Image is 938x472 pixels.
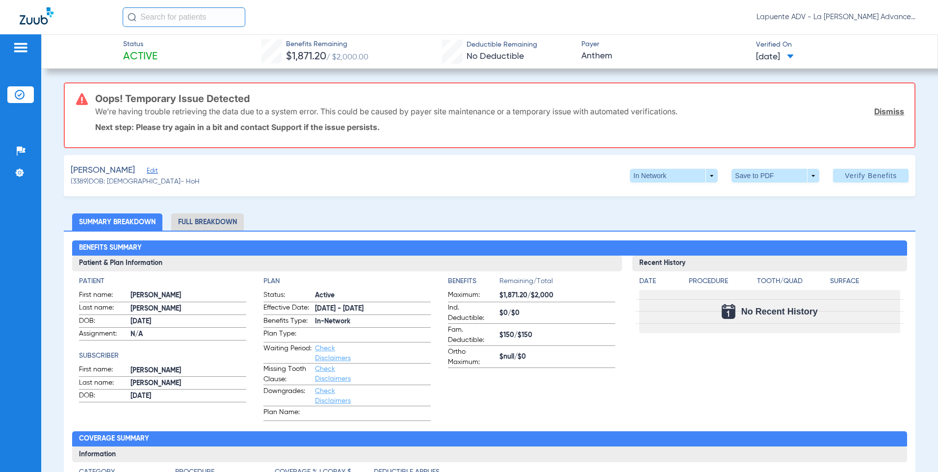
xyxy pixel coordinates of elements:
[263,316,312,328] span: Benefits Type:
[79,329,127,341] span: Assignment:
[448,276,499,287] h4: Benefits
[315,304,431,314] span: [DATE] - [DATE]
[79,351,246,361] h4: Subscriber
[756,40,922,50] span: Verified On
[79,303,127,315] span: Last name:
[130,290,246,301] span: [PERSON_NAME]
[263,329,312,342] span: Plan Type:
[13,42,28,53] img: hamburger-icon
[171,213,244,231] li: Full Breakdown
[263,303,312,315] span: Effective Date:
[123,50,157,64] span: Active
[467,52,524,61] span: No Deductible
[467,40,537,50] span: Deductible Remaining
[130,304,246,314] span: [PERSON_NAME]
[632,256,907,271] h3: Recent History
[874,106,904,116] a: Dismiss
[130,391,246,401] span: [DATE]
[315,290,431,301] span: Active
[263,290,312,302] span: Status:
[756,51,794,63] span: [DATE]
[71,164,135,177] span: [PERSON_NAME]
[630,169,718,183] button: In Network
[79,276,246,287] h4: Patient
[315,366,351,382] a: Check Disclaimers
[263,364,312,385] span: Missing Tooth Clause:
[263,386,312,406] span: Downgrades:
[79,391,127,402] span: DOB:
[448,290,496,302] span: Maximum:
[830,276,900,290] app-breakdown-title: Surface
[448,325,496,345] span: Fam. Deductible:
[639,276,680,287] h4: Date
[20,7,53,25] img: Zuub Logo
[72,431,907,447] h2: Coverage Summary
[286,39,368,50] span: Benefits Remaining
[79,316,127,328] span: DOB:
[71,177,200,187] span: (3389) DOB: [DEMOGRAPHIC_DATA] - HoH
[741,307,818,316] span: No Recent History
[326,53,368,61] span: / $2,000.00
[830,276,900,287] h4: Surface
[128,13,136,22] img: Search Icon
[689,276,754,290] app-breakdown-title: Procedure
[130,329,246,340] span: N/A
[731,169,819,183] button: Save to PDF
[263,343,312,363] span: Waiting Period:
[72,256,622,271] h3: Patient & Plan Information
[130,378,246,389] span: [PERSON_NAME]
[72,213,162,231] li: Summary Breakdown
[123,7,245,27] input: Search for patients
[581,50,748,62] span: Anthem
[448,303,496,323] span: Ind. Deductible:
[499,352,615,362] span: $null/$0
[845,172,897,180] span: Verify Benefits
[499,276,615,290] span: Remaining/Total
[147,167,156,177] span: Edit
[581,39,748,50] span: Payer
[95,94,905,104] h3: Oops! Temporary Issue Detected
[130,316,246,327] span: [DATE]
[315,345,351,362] a: Check Disclaimers
[448,276,499,290] app-breakdown-title: Benefits
[76,93,88,105] img: error-icon
[72,240,907,256] h2: Benefits Summary
[95,106,677,116] p: We’re having trouble retrieving the data due to a system error. This could be caused by payer sit...
[263,407,312,420] span: Plan Name:
[639,276,680,290] app-breakdown-title: Date
[315,316,431,327] span: In-Network
[79,378,127,390] span: Last name:
[757,276,827,290] app-breakdown-title: Tooth/Quad
[499,308,615,318] span: $0/$0
[315,388,351,404] a: Check Disclaimers
[757,276,827,287] h4: Tooth/Quad
[79,365,127,376] span: First name:
[689,276,754,287] h4: Procedure
[448,347,496,367] span: Ortho Maximum:
[722,304,735,319] img: Calendar
[72,446,907,462] h3: Information
[95,122,905,132] p: Next step: Please try again in a bit and contact Support if the issue persists.
[263,276,431,287] h4: Plan
[286,52,326,62] span: $1,871.20
[123,39,157,50] span: Status
[130,366,246,376] span: [PERSON_NAME]
[499,330,615,341] span: $150/$150
[499,290,615,301] span: $1,871.20/$2,000
[833,169,909,183] button: Verify Benefits
[756,12,918,22] span: Lapuente ADV - La [PERSON_NAME] Advanced Dentistry
[79,290,127,302] span: First name:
